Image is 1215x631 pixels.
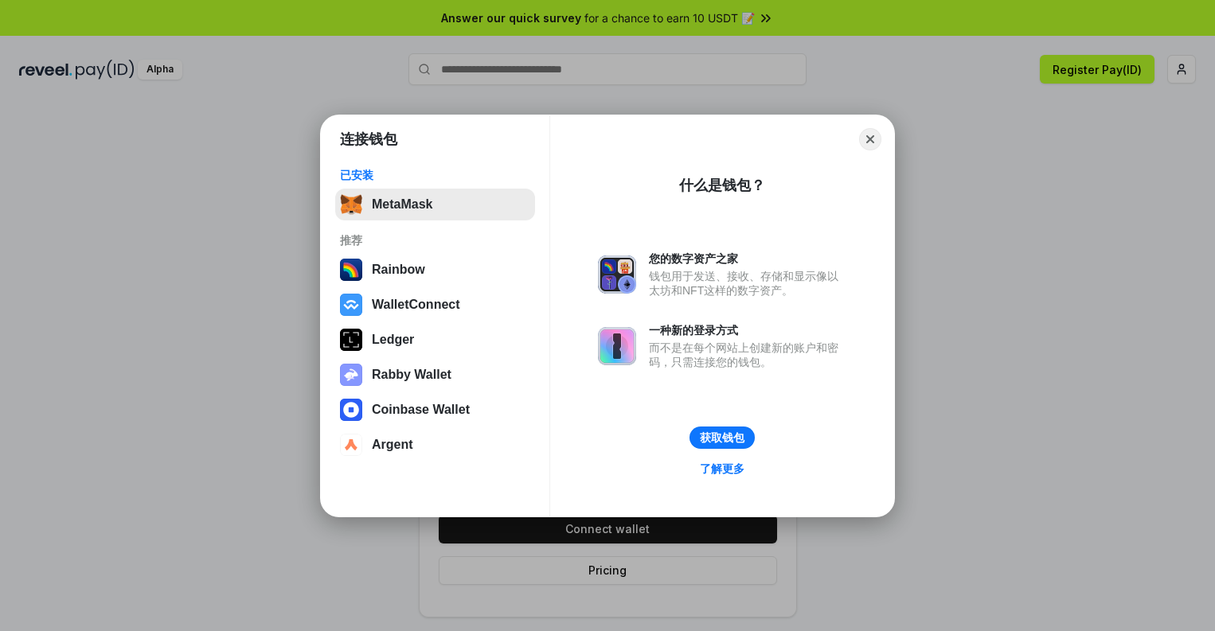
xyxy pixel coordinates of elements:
div: MetaMask [372,197,432,212]
div: 获取钱包 [700,430,744,445]
button: MetaMask [335,189,535,220]
div: 了解更多 [700,462,744,476]
button: Rainbow [335,254,535,286]
img: svg+xml,%3Csvg%20xmlns%3D%22http%3A%2F%2Fwww.w3.org%2F2000%2Fsvg%22%20fill%3D%22none%22%20viewBox... [598,255,636,294]
div: Rainbow [372,263,425,277]
img: svg+xml,%3Csvg%20fill%3D%22none%22%20height%3D%2233%22%20viewBox%3D%220%200%2035%2033%22%20width%... [340,193,362,216]
img: svg+xml,%3Csvg%20width%3D%2228%22%20height%3D%2228%22%20viewBox%3D%220%200%2028%2028%22%20fill%3D... [340,294,362,316]
img: svg+xml,%3Csvg%20width%3D%22120%22%20height%3D%22120%22%20viewBox%3D%220%200%20120%20120%22%20fil... [340,259,362,281]
button: Rabby Wallet [335,359,535,391]
div: Ledger [372,333,414,347]
button: Ledger [335,324,535,356]
div: Coinbase Wallet [372,403,470,417]
div: 一种新的登录方式 [649,323,846,337]
img: svg+xml,%3Csvg%20xmlns%3D%22http%3A%2F%2Fwww.w3.org%2F2000%2Fsvg%22%20fill%3D%22none%22%20viewBox... [340,364,362,386]
div: 什么是钱包？ [679,176,765,195]
img: svg+xml,%3Csvg%20width%3D%2228%22%20height%3D%2228%22%20viewBox%3D%220%200%2028%2028%22%20fill%3D... [340,399,362,421]
div: 钱包用于发送、接收、存储和显示像以太坊和NFT这样的数字资产。 [649,269,846,298]
div: WalletConnect [372,298,460,312]
div: 您的数字资产之家 [649,251,846,266]
div: 而不是在每个网站上创建新的账户和密码，只需连接您的钱包。 [649,341,846,369]
img: svg+xml,%3Csvg%20xmlns%3D%22http%3A%2F%2Fwww.w3.org%2F2000%2Fsvg%22%20fill%3D%22none%22%20viewBox... [598,327,636,365]
div: Rabby Wallet [372,368,451,382]
button: 获取钱包 [690,427,755,449]
button: Coinbase Wallet [335,394,535,426]
img: svg+xml,%3Csvg%20width%3D%2228%22%20height%3D%2228%22%20viewBox%3D%220%200%2028%2028%22%20fill%3D... [340,434,362,456]
button: WalletConnect [335,289,535,321]
div: 推荐 [340,233,530,247]
a: 了解更多 [690,458,754,479]
div: 已安装 [340,168,530,182]
button: Argent [335,429,535,461]
h1: 连接钱包 [340,130,397,149]
img: svg+xml,%3Csvg%20xmlns%3D%22http%3A%2F%2Fwww.w3.org%2F2000%2Fsvg%22%20width%3D%2228%22%20height%3... [340,329,362,351]
button: Close [859,128,881,150]
div: Argent [372,438,413,452]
